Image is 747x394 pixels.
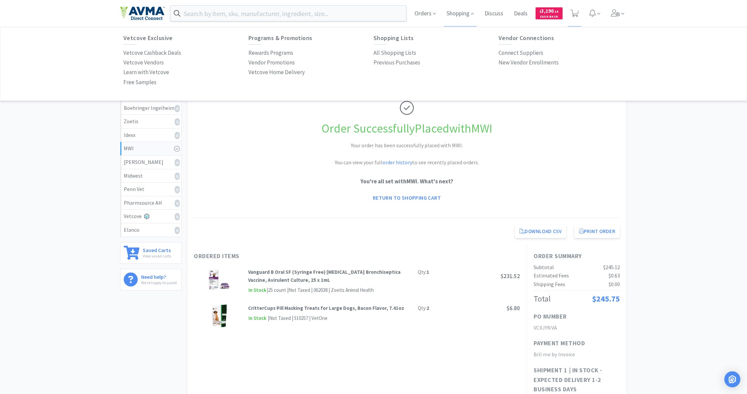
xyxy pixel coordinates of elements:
[120,115,181,129] a: Zoetis0
[286,286,374,294] div: | Not Taxed | 062038 | Zoetis Animal Health
[124,131,178,140] div: Idexx
[120,210,181,223] a: Vetcove0
[609,272,620,279] span: $0.63
[207,268,231,291] img: 0e65a45ffe1e425face62000465054f5_174366.png
[248,35,373,41] h6: Programs & Promotions
[499,35,624,41] h6: Vendor Connections
[124,185,178,194] div: Penn Vet
[120,102,181,115] a: Boehringer Ingelheim0
[267,287,286,293] span: | 25 count
[427,269,429,275] strong: 1
[175,118,180,126] i: 0
[540,8,559,14] span: 3,190
[123,77,156,87] a: Free Samples
[507,305,520,312] span: $6.80
[175,227,180,234] i: 0
[536,4,563,22] a: $3,190.15Cash Back
[267,314,327,322] div: | Not Taxed | 510257 | VetOne
[123,68,169,77] p: Learn with Vetcove
[368,191,446,204] a: Return to Shopping Cart
[499,58,559,67] a: New Vendor Enrollments
[248,58,295,67] a: Vendor Promotions
[124,172,178,180] div: Midwest
[175,200,180,207] i: 0
[194,251,394,261] h1: Ordered Items
[248,67,305,77] a: Vetcove Home Delivery
[248,314,267,323] span: In Stock
[724,371,740,387] div: Open Intercom Messenger
[592,293,620,304] span: $245.75
[141,272,177,279] h6: Need help?
[141,279,177,286] p: We're happy to assist!
[499,48,543,58] a: Connect Suppliers
[170,6,406,21] input: Search by item, sku, manufacturer, ingredient, size...
[124,199,178,207] div: Pharmsource AH
[418,268,429,276] div: Qty:
[609,281,620,287] span: $0.00
[120,142,181,156] a: MWI
[499,48,543,57] p: Connect Suppliers
[373,48,416,57] p: All Shopping Lists
[120,183,181,196] a: Penn Vet0
[124,117,178,126] div: Zoetis
[482,11,506,17] a: Discuss
[534,251,620,261] h1: Order Summary
[373,58,420,67] a: Previous Purchases
[124,104,178,113] div: Boehringer Ingelheim
[175,105,180,112] i: 0
[248,305,404,311] strong: CritterCups Pill Masking Treats for Large Dogs, Bacon Flavor, 7.41oz
[124,158,178,167] div: [PERSON_NAME]
[603,264,620,270] span: $245.12
[534,280,565,289] div: Shipping Fees
[248,68,305,77] p: Vetcove Home Delivery
[418,304,429,312] div: Qty:
[373,48,416,58] a: All Shopping Lists
[554,9,559,14] span: . 15
[143,246,171,253] h6: Saved Carts
[120,196,181,210] a: Pharmsource AH0
[194,119,620,138] h1: Order Successfully Placed with MWI
[534,324,620,332] h2: VC0JYNVA
[540,9,541,14] span: $
[248,48,293,58] a: Rewards Programs
[534,263,554,272] div: Subtotal
[534,350,620,359] h2: Bill me by Invoice
[123,78,156,87] p: Free Samples
[534,292,551,305] div: Total
[124,212,178,221] div: Vetcove
[124,144,178,153] div: MWI
[175,173,180,180] i: 0
[124,226,178,234] div: Elanco
[120,169,181,183] a: Midwest0
[175,186,180,193] i: 0
[383,159,412,166] a: order history
[427,305,429,311] strong: 2
[574,225,620,238] button: Print Order
[501,272,520,280] span: $231.52
[248,269,401,283] strong: Vanguard B Oral SF (Syringe Free) [MEDICAL_DATA] Bronchiseptica Vaccine, Avirulent Culture, 25 x 1mL
[120,156,181,169] a: [PERSON_NAME]0
[248,48,293,57] p: Rewards Programs
[248,286,267,294] span: In Stock
[123,48,181,58] a: Vetcove Cashback Deals
[120,223,181,237] a: Elanco0
[511,11,530,17] a: Deals
[194,177,620,186] p: You're all set with MWI . What's next?
[515,225,566,238] a: Download CSV
[373,35,499,41] h6: Shopping Lists
[123,67,169,77] a: Learn with Vetcove
[123,48,181,57] p: Vetcove Cashback Deals
[534,339,585,348] h1: Payment Method
[123,35,248,41] h6: Vetcove Exclusive
[123,58,164,67] a: Vetcove Vendors
[120,129,181,142] a: Idexx0
[175,159,180,166] i: 0
[175,132,180,139] i: 0
[534,271,569,280] div: Estimated Fees
[211,304,227,328] img: 5b9baeef08364e83952bbe7ce7f8ec0f_302786.png
[307,141,507,167] h2: Your order has been successfully placed with MWI. You can view your full to see recently placed o...
[120,6,165,20] img: e4e33dab9f054f5782a47901c742baa9_102.png
[175,213,180,220] i: 0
